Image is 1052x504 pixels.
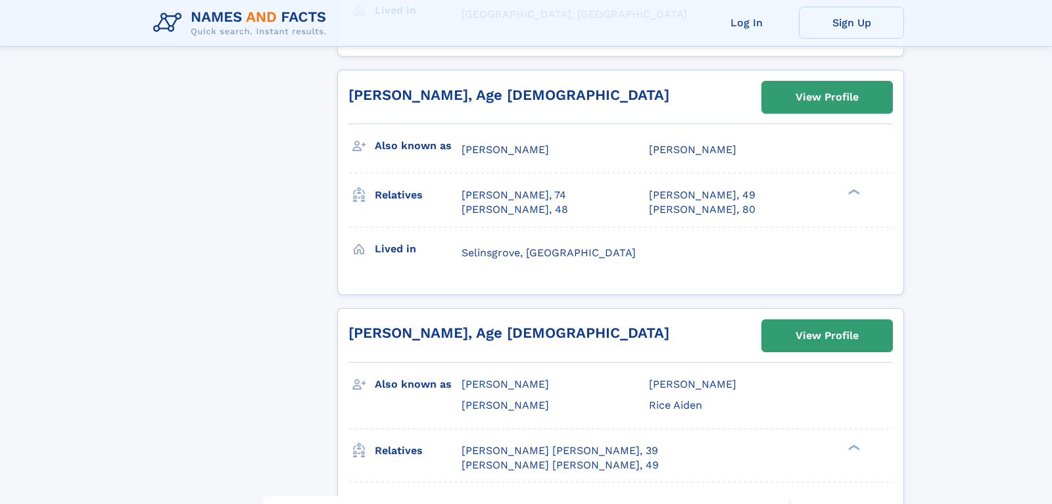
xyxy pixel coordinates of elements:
a: [PERSON_NAME], Age [DEMOGRAPHIC_DATA] [348,87,669,103]
a: [PERSON_NAME] [PERSON_NAME], 39 [462,444,658,458]
a: [PERSON_NAME], 48 [462,202,568,217]
a: [PERSON_NAME], 80 [649,202,755,217]
a: [PERSON_NAME], 74 [462,188,566,202]
span: Rice Aiden [649,399,702,411]
div: View Profile [796,321,859,351]
h3: Relatives [375,440,462,462]
span: [PERSON_NAME] [462,399,549,411]
a: Log In [694,7,799,39]
a: View Profile [762,320,892,352]
div: ❯ [845,188,861,196]
span: [PERSON_NAME] [462,378,549,390]
h3: Also known as [375,135,462,157]
a: [PERSON_NAME] [PERSON_NAME], 49 [462,458,659,472]
span: [PERSON_NAME] [649,378,736,390]
div: ❯ [845,444,861,452]
a: View Profile [762,81,892,113]
h3: Also known as [375,373,462,396]
a: [PERSON_NAME], Age [DEMOGRAPHIC_DATA] [348,325,669,341]
a: [PERSON_NAME], 49 [649,188,755,202]
a: Sign Up [799,7,904,39]
span: Selinsgrove, [GEOGRAPHIC_DATA] [462,246,636,259]
div: View Profile [796,82,859,112]
h3: Relatives [375,184,462,206]
img: Logo Names and Facts [148,5,337,41]
span: [PERSON_NAME] [462,143,549,156]
h3: Lived in [375,238,462,260]
span: [PERSON_NAME] [649,143,736,156]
